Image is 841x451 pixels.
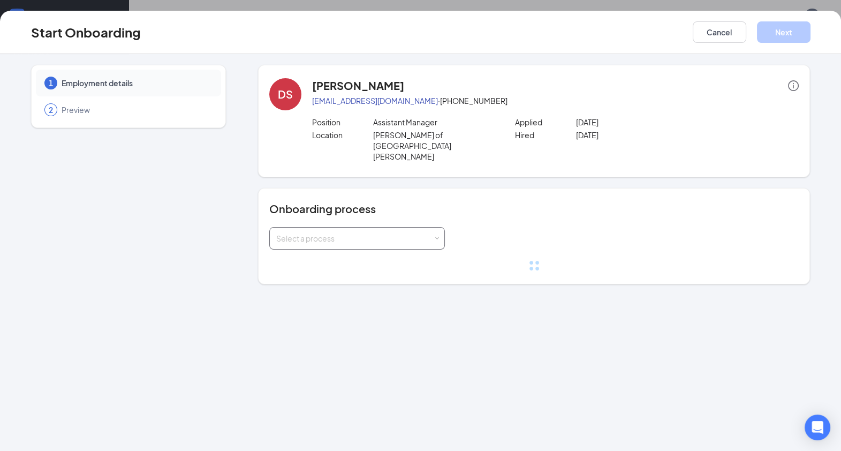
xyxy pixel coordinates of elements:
span: 2 [49,104,53,115]
p: [PERSON_NAME] of [GEOGRAPHIC_DATA][PERSON_NAME] [373,130,495,162]
div: DS [278,87,293,102]
button: Cancel [693,21,746,43]
span: info-circle [788,80,799,91]
span: Employment details [62,78,210,88]
h3: Start Onboarding [31,23,141,41]
p: Assistant Manager [373,117,495,127]
p: Hired [515,130,576,140]
span: Preview [62,104,210,115]
div: Open Intercom Messenger [805,415,830,440]
p: · [PHONE_NUMBER] [312,95,799,106]
div: Select a process [276,233,433,244]
p: Applied [515,117,576,127]
h4: [PERSON_NAME] [312,78,404,93]
a: [EMAIL_ADDRESS][DOMAIN_NAME] [312,96,438,106]
button: Next [757,21,810,43]
span: 1 [49,78,53,88]
h4: Onboarding process [269,201,799,216]
p: [DATE] [576,117,698,127]
p: Position [312,117,373,127]
p: Location [312,130,373,140]
p: [DATE] [576,130,698,140]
